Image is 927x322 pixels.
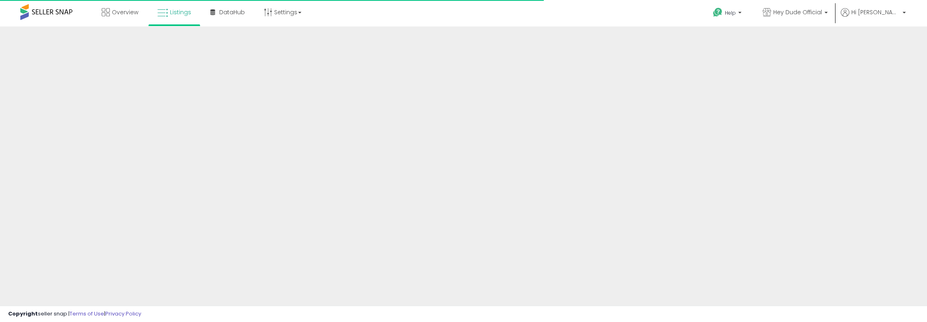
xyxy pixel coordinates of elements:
[725,9,736,16] span: Help
[112,8,138,16] span: Overview
[170,8,191,16] span: Listings
[707,1,750,26] a: Help
[841,8,906,26] a: Hi [PERSON_NAME]
[8,310,141,318] div: seller snap | |
[70,310,104,318] a: Terms of Use
[105,310,141,318] a: Privacy Policy
[773,8,822,16] span: Hey Dude Official
[219,8,245,16] span: DataHub
[713,7,723,18] i: Get Help
[8,310,38,318] strong: Copyright
[851,8,900,16] span: Hi [PERSON_NAME]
